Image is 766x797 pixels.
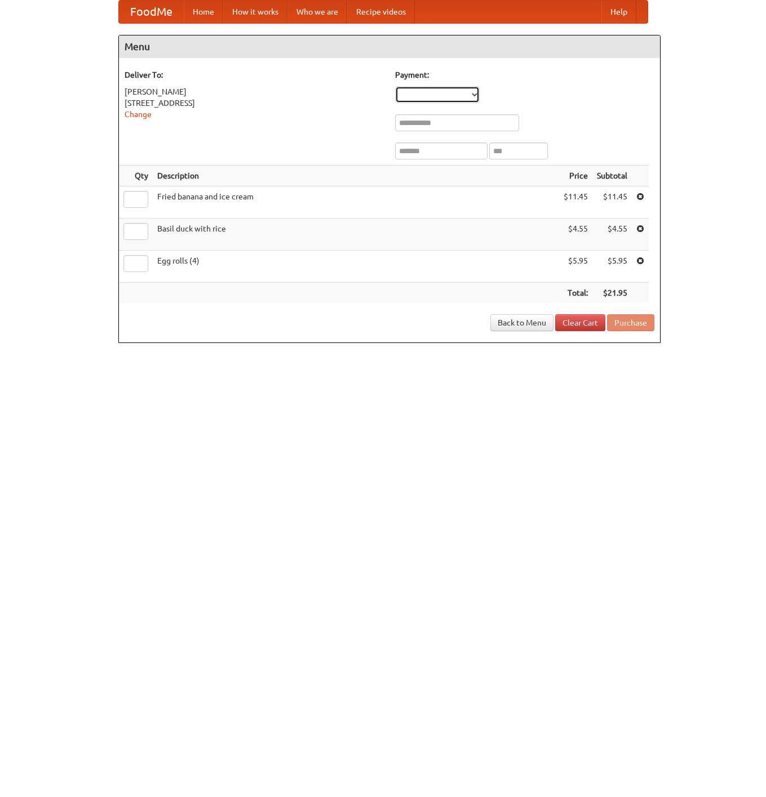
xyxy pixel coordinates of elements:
[347,1,415,23] a: Recipe videos
[125,110,152,119] a: Change
[287,1,347,23] a: Who we are
[119,166,153,186] th: Qty
[119,35,660,58] h4: Menu
[125,69,384,81] h5: Deliver To:
[223,1,287,23] a: How it works
[119,1,184,23] a: FoodMe
[153,186,559,219] td: Fried banana and ice cream
[395,69,654,81] h5: Payment:
[559,283,592,304] th: Total:
[592,166,632,186] th: Subtotal
[559,166,592,186] th: Price
[153,219,559,251] td: Basil duck with rice
[555,314,605,331] a: Clear Cart
[125,97,384,109] div: [STREET_ADDRESS]
[601,1,636,23] a: Help
[559,219,592,251] td: $4.55
[153,251,559,283] td: Egg rolls (4)
[559,251,592,283] td: $5.95
[607,314,654,331] button: Purchase
[153,166,559,186] th: Description
[559,186,592,219] td: $11.45
[592,186,632,219] td: $11.45
[592,283,632,304] th: $21.95
[490,314,554,331] a: Back to Menu
[125,86,384,97] div: [PERSON_NAME]
[592,251,632,283] td: $5.95
[592,219,632,251] td: $4.55
[184,1,223,23] a: Home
